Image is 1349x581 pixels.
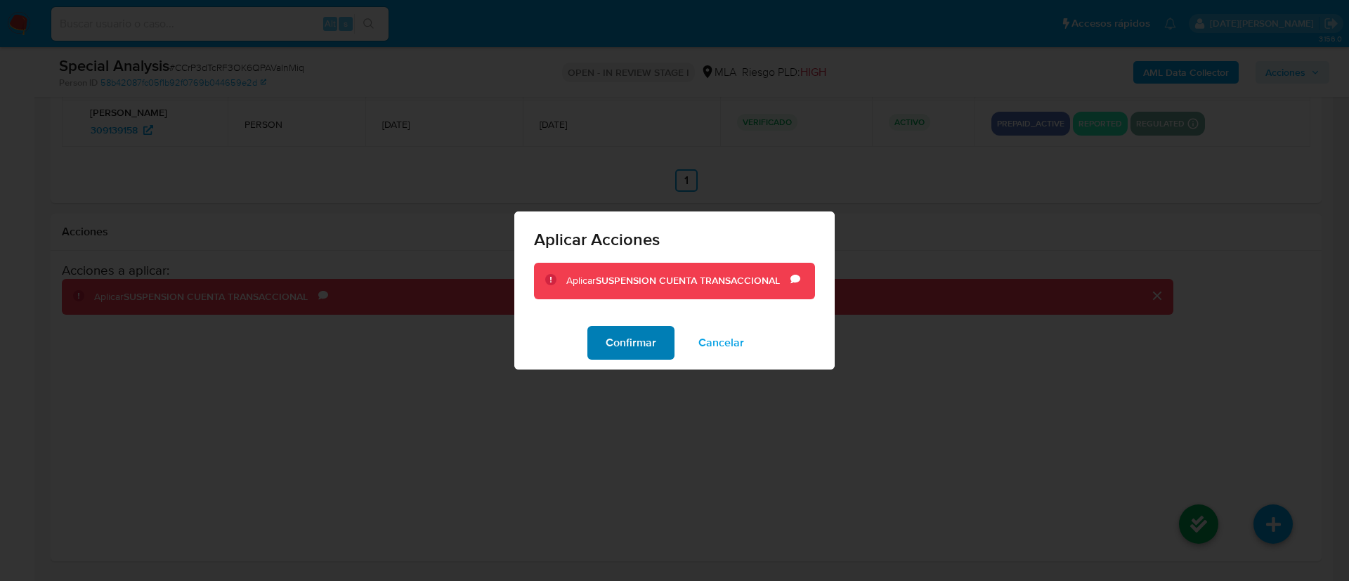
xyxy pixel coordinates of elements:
button: Cancelar [680,326,762,360]
span: Confirmar [606,327,656,358]
span: Cancelar [698,327,744,358]
b: SUSPENSION CUENTA TRANSACCIONAL [596,273,780,287]
span: Aplicar Acciones [534,231,815,248]
button: Confirmar [587,326,674,360]
div: Aplicar [566,274,790,288]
